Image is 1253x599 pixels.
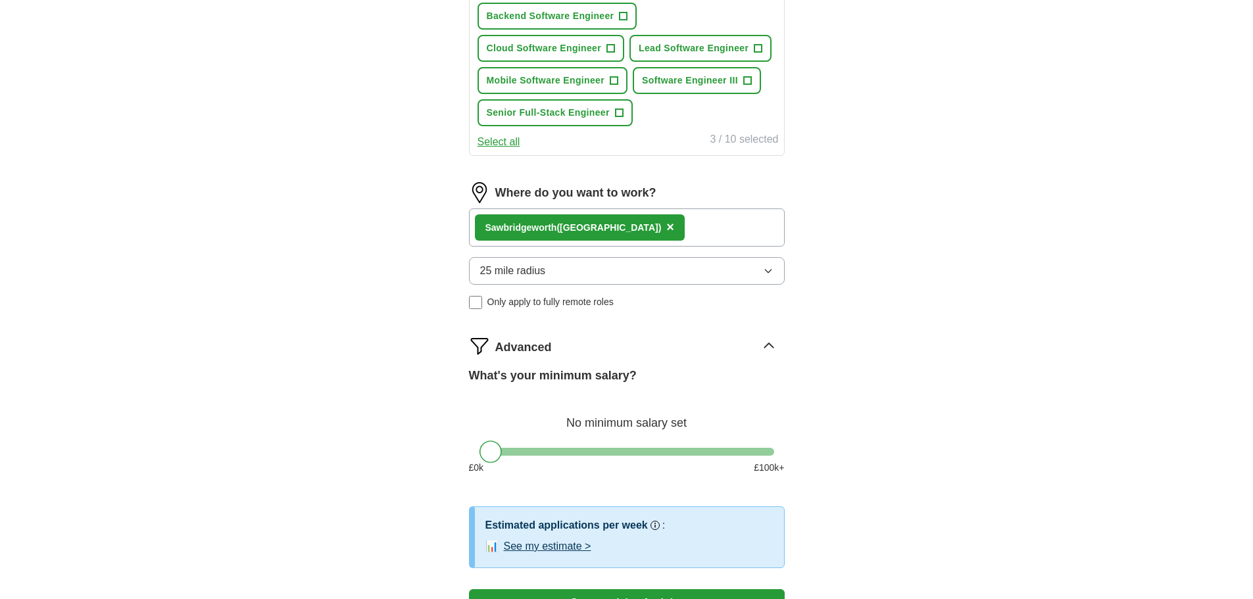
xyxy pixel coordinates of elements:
[639,41,749,55] span: Lead Software Engineer
[629,35,772,62] button: Lead Software Engineer
[478,99,633,126] button: Senior Full-Stack Engineer
[478,35,625,62] button: Cloud Software Engineer
[469,335,490,356] img: filter
[556,222,661,233] span: ([GEOGRAPHIC_DATA])
[504,539,591,554] button: See my estimate >
[487,9,614,23] span: Backend Software Engineer
[469,400,785,432] div: No minimum salary set
[478,67,628,94] button: Mobile Software Engineer
[754,461,784,475] span: £ 100 k+
[478,134,520,150] button: Select all
[495,339,552,356] span: Advanced
[469,257,785,285] button: 25 mile radius
[487,295,614,309] span: Only apply to fully remote roles
[485,517,648,533] h3: Estimated applications per week
[666,220,674,234] span: ×
[495,184,656,202] label: Where do you want to work?
[469,296,482,309] input: Only apply to fully remote roles
[710,132,778,150] div: 3 / 10 selected
[478,3,637,30] button: Backend Software Engineer
[487,106,610,120] span: Senior Full-Stack Engineer
[469,182,490,203] img: location.png
[469,461,484,475] span: £ 0 k
[485,539,499,554] span: 📊
[642,74,738,87] span: Software Engineer III
[487,41,602,55] span: Cloud Software Engineer
[469,367,637,385] label: What's your minimum salary?
[485,221,662,235] div: bridgeworth
[487,74,605,87] span: Mobile Software Engineer
[662,517,665,533] h3: :
[480,263,546,279] span: 25 mile radius
[633,67,761,94] button: Software Engineer III
[485,222,504,233] strong: Saw
[666,218,674,237] button: ×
